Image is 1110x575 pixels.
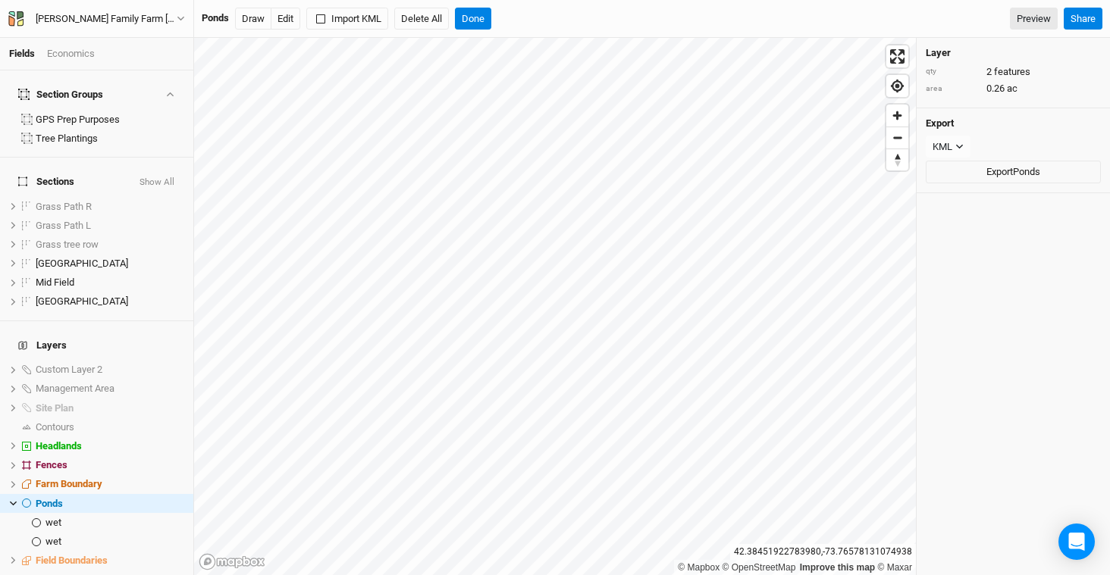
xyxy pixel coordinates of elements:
[199,553,265,570] a: Mapbox logo
[36,478,184,490] div: Farm Boundary
[926,82,1101,95] div: 0.26
[877,562,912,573] a: Maxar
[36,295,128,307] span: [GEOGRAPHIC_DATA]
[723,562,796,573] a: OpenStreetMap
[36,277,184,289] div: Mid Field
[886,75,908,97] button: Find my location
[36,440,184,452] div: Headlands
[18,89,103,101] div: Section Groups
[36,11,177,27] div: Rudolph Family Farm Bob GPS Befco & Drill (ACTIVE)
[8,11,186,27] button: [PERSON_NAME] Family Farm [PERSON_NAME] GPS Befco & Drill (ACTIVE)
[36,421,74,433] span: Contours
[36,201,92,212] span: Grass Path R
[36,478,102,489] span: Farm Boundary
[9,330,184,361] h4: Layers
[926,117,1101,130] h4: Export
[455,8,491,30] button: Done
[36,201,184,213] div: Grass Path R
[730,544,916,560] div: 42.38451922783980 , -73.76578131074938
[9,48,35,59] a: Fields
[994,65,1030,79] span: features
[36,459,67,470] span: Fences
[36,11,177,27] div: [PERSON_NAME] Family Farm [PERSON_NAME] GPS Befco & Drill (ACTIVE)
[1007,82,1017,95] span: ac
[36,383,184,395] div: Management Area
[926,136,970,158] button: KML
[1058,523,1095,560] div: Open Intercom Messenger
[36,383,114,394] span: Management Area
[194,38,916,575] canvas: Map
[36,220,91,231] span: Grass Path L
[36,364,102,375] span: Custom Layer 2
[926,47,1101,59] h4: Layer
[886,105,908,127] button: Zoom in
[1064,8,1102,30] button: Share
[36,498,184,510] div: Ponds
[36,114,184,126] div: GPS Prep Purposes
[36,239,184,251] div: Grass tree row
[36,421,184,433] div: Contours
[18,176,74,188] span: Sections
[36,555,108,566] span: Field Boundaries
[36,295,184,308] div: Upper Field
[235,8,271,30] button: Draw
[36,440,82,452] span: Headlands
[36,459,184,471] div: Fences
[886,45,908,67] button: Enter fullscreen
[933,139,952,155] div: KML
[45,517,184,529] div: wet
[36,258,184,270] div: Lower Field
[36,555,184,567] div: Field Boundaries
[36,498,63,509] span: Ponds
[45,517,61,528] span: wet
[306,8,388,30] button: Import KML
[36,220,184,232] div: Grass Path L
[36,239,99,250] span: Grass tree row
[47,47,95,61] div: Economics
[926,65,1101,79] div: 2
[36,133,184,145] div: Tree Plantings
[800,562,875,573] a: Improve this map
[1010,8,1058,30] a: Preview
[926,83,979,95] div: area
[36,402,74,414] span: Site Plan
[926,66,979,77] div: qty
[394,8,449,30] button: Delete All
[271,8,300,30] button: Edit
[36,402,184,414] div: Site Plan
[678,562,720,573] a: Mapbox
[886,148,908,170] button: Reset bearing to north
[886,127,908,148] button: Zoom out
[36,277,74,288] span: Mid Field
[45,536,61,547] span: wet
[36,258,128,269] span: [GEOGRAPHIC_DATA]
[926,161,1101,183] button: ExportPonds
[36,364,184,376] div: Custom Layer 2
[45,536,184,548] div: wet
[139,177,175,188] button: Show All
[202,11,229,25] div: Ponds
[163,89,176,99] button: Show section groups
